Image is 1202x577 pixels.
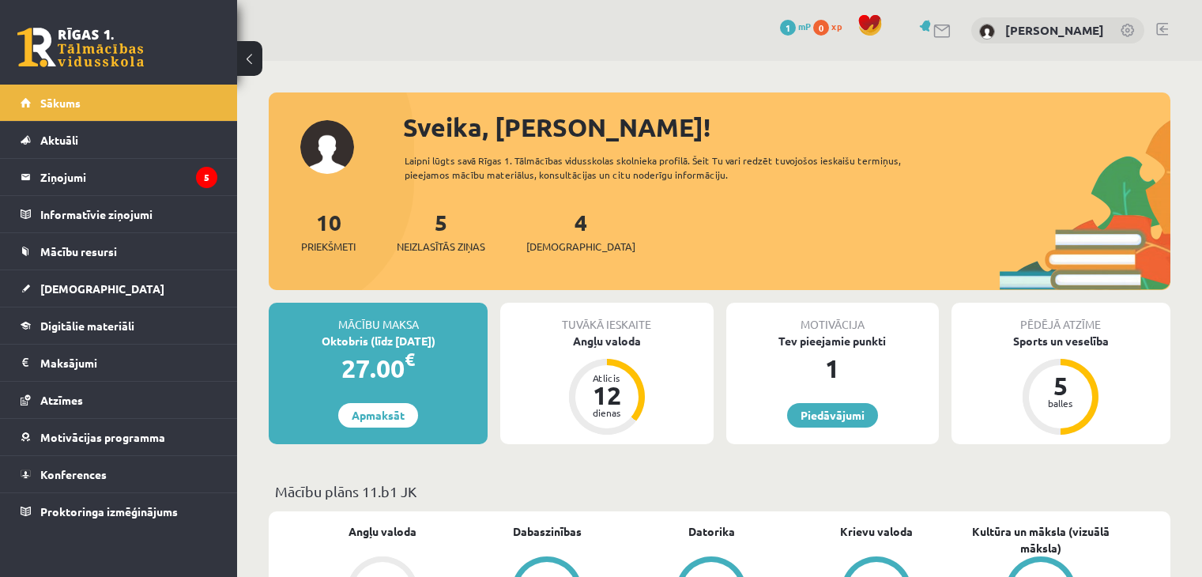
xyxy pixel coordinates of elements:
a: Krievu valoda [840,523,913,540]
a: Maksājumi [21,345,217,381]
div: 12 [583,383,631,408]
a: Angļu valoda Atlicis 12 dienas [500,333,713,437]
div: 5 [1037,373,1084,398]
span: Motivācijas programma [40,430,165,444]
a: Kultūra un māksla (vizuālā māksla) [959,523,1123,556]
span: Konferences [40,467,107,481]
a: Proktoringa izmēģinājums [21,493,217,530]
i: 5 [196,167,217,188]
div: 1 [726,349,939,387]
a: Mācību resursi [21,233,217,270]
a: Sports un veselība 5 balles [951,333,1170,437]
span: Proktoringa izmēģinājums [40,504,178,519]
span: 0 [813,20,829,36]
a: Konferences [21,456,217,492]
span: Digitālie materiāli [40,319,134,333]
div: Atlicis [583,373,631,383]
a: 10Priekšmeti [301,208,356,255]
div: Motivācija [726,303,939,333]
a: Piedāvājumi [787,403,878,428]
span: Sākums [40,96,81,110]
a: Apmaksāt [338,403,418,428]
a: 0 xp [813,20,850,32]
legend: Maksājumi [40,345,217,381]
a: Aktuāli [21,122,217,158]
a: Ziņojumi5 [21,159,217,195]
a: 1 mP [780,20,811,32]
legend: Ziņojumi [40,159,217,195]
p: Mācību plāns 11.b1 JK [275,481,1164,502]
div: Pēdējā atzīme [951,303,1170,333]
img: Dana Davidone [979,24,995,40]
legend: Informatīvie ziņojumi [40,196,217,232]
a: Datorika [688,523,735,540]
div: Angļu valoda [500,333,713,349]
div: balles [1037,398,1084,408]
a: 5Neizlasītās ziņas [397,208,485,255]
a: Atzīmes [21,382,217,418]
span: Priekšmeti [301,239,356,255]
span: [DEMOGRAPHIC_DATA] [526,239,635,255]
span: [DEMOGRAPHIC_DATA] [40,281,164,296]
span: Mācību resursi [40,244,117,258]
div: Sveika, [PERSON_NAME]! [403,108,1170,146]
div: Tuvākā ieskaite [500,303,713,333]
span: Neizlasītās ziņas [397,239,485,255]
a: Rīgas 1. Tālmācības vidusskola [17,28,144,67]
div: Laipni lūgts savā Rīgas 1. Tālmācības vidusskolas skolnieka profilā. Šeit Tu vari redzēt tuvojošo... [405,153,946,182]
a: Dabaszinības [513,523,582,540]
span: mP [798,20,811,32]
div: Oktobris (līdz [DATE]) [269,333,488,349]
a: 4[DEMOGRAPHIC_DATA] [526,208,635,255]
div: Sports un veselība [951,333,1170,349]
span: xp [831,20,842,32]
a: Motivācijas programma [21,419,217,455]
span: Aktuāli [40,133,78,147]
div: 27.00 [269,349,488,387]
a: [DEMOGRAPHIC_DATA] [21,270,217,307]
div: Tev pieejamie punkti [726,333,939,349]
a: Digitālie materiāli [21,307,217,344]
a: Angļu valoda [349,523,416,540]
a: [PERSON_NAME] [1005,22,1104,38]
a: Sākums [21,85,217,121]
div: Mācību maksa [269,303,488,333]
a: Informatīvie ziņojumi [21,196,217,232]
span: 1 [780,20,796,36]
span: Atzīmes [40,393,83,407]
div: dienas [583,408,631,417]
span: € [405,348,415,371]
